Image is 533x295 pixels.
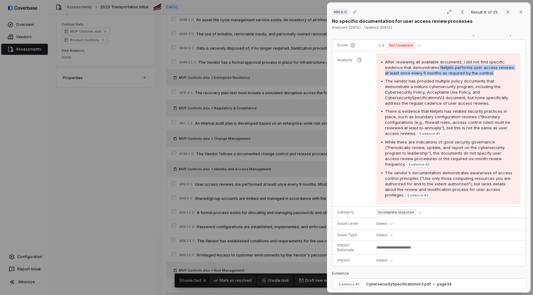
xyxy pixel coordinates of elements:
[376,42,423,49] button: 1.0Not Compliant
[376,209,416,215] span: Incomplete response
[337,258,366,263] p: Impact
[409,162,430,167] span: Evidence # 2
[332,25,361,30] span: Analyzed: [DATE]
[456,8,469,16] button: Previous result
[385,59,514,75] span: After reviewing all available documents, I did not find specific evidence that demonstrates Netje...
[334,10,347,14] span: # IM.6.0
[471,9,499,15] p: Result 8 of 25
[385,170,512,197] span: The vendor's documentation demonstrates awareness of access control principles ("Use only those c...
[337,58,352,63] p: Analysis
[437,282,452,287] span: page 34
[502,8,514,16] button: Next result
[337,243,366,253] p: Impact Rationale
[349,6,360,18] button: Copy link
[376,220,395,227] button: Select
[332,18,473,24] p: No specific documentation for user access review processes
[419,131,440,136] span: Evidence # 1
[376,257,395,264] button: Select
[407,193,428,198] span: Evidence # 3
[337,43,366,48] p: Score
[376,231,395,239] button: Select
[366,282,452,287] button: CybersecuritySpecificationsV3.pdfpage34
[387,42,415,49] span: Not Compliant
[385,79,508,106] span: The vendor has provided multiple policy documents that demonstrate a mature cybersecurity program...
[385,139,505,167] span: While there are indications of good security governance ("Periodically review, update, and report...
[337,232,366,237] p: Issue Type
[364,25,392,30] span: Updated: [DATE]
[366,282,431,287] span: CybersecuritySpecificationsV3.pdf
[337,221,366,226] p: Issue Level
[332,271,526,278] p: Evidence
[339,282,359,287] span: Evidence # 1
[337,210,366,215] p: Category
[385,109,510,136] span: There is evidence that Netjets has related security practices in place, such as boundary configur...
